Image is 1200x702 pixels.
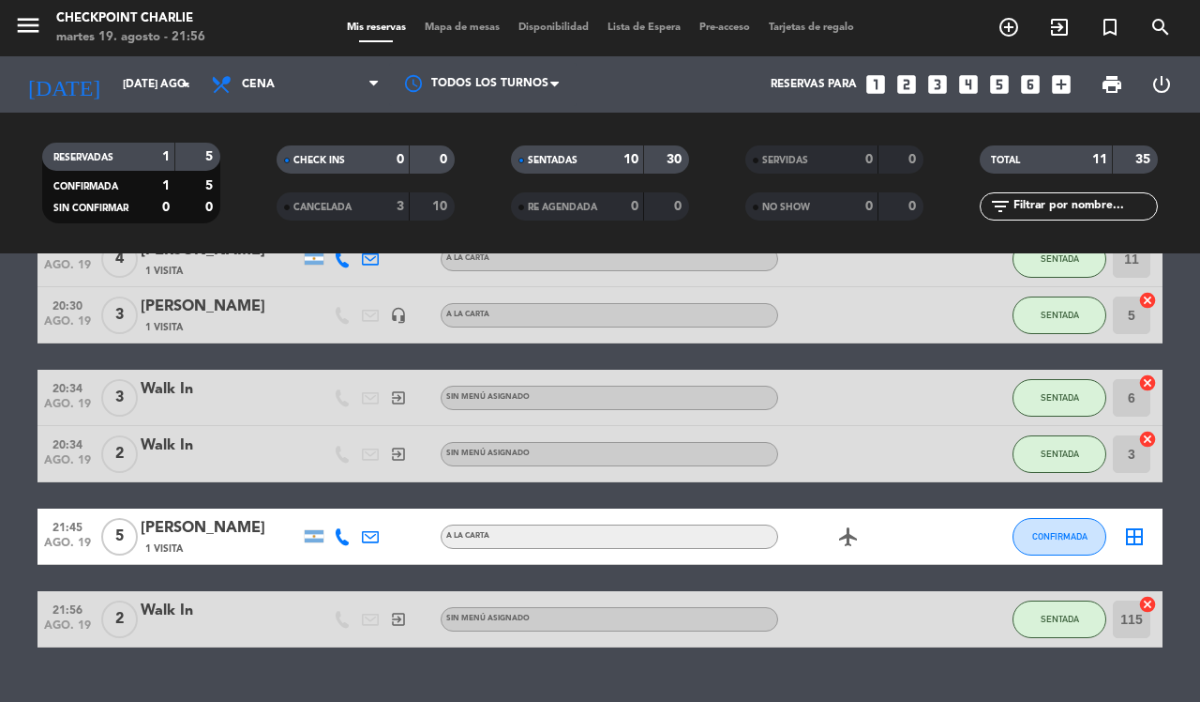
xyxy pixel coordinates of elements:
[53,182,118,191] span: CONFIRMADA
[908,200,920,213] strong: 0
[1138,430,1157,449] i: cancel
[141,516,300,541] div: [PERSON_NAME]
[145,264,183,279] span: 1 Visita
[1049,72,1073,97] i: add_box
[528,156,577,165] span: SENTADAS
[1041,253,1079,264] span: SENTADA
[1012,435,1106,473] button: SENTADA
[1012,240,1106,278] button: SENTADA
[446,393,530,401] span: Sin menú asignado
[44,537,91,558] span: ago. 19
[1018,72,1042,97] i: looks_6
[56,28,205,47] div: martes 19. agosto - 21:56
[44,294,91,315] span: 20:30
[44,259,91,281] span: ago. 19
[337,23,415,33] span: Mis reservas
[390,307,407,324] i: headset_mic
[759,23,863,33] span: Tarjetas de regalo
[415,23,509,33] span: Mapa de mesas
[293,203,352,212] span: CANCELADA
[1048,16,1071,38] i: exit_to_app
[205,150,217,163] strong: 5
[44,619,91,641] span: ago. 19
[101,379,138,417] span: 3
[865,153,873,166] strong: 0
[1150,73,1173,96] i: power_settings_new
[44,433,91,454] span: 20:34
[141,377,300,402] div: Walk In
[989,195,1012,218] i: filter_list
[1032,531,1087,542] span: CONFIRMADA
[528,203,597,212] span: RE AGENDADA
[690,23,759,33] span: Pre-acceso
[446,532,489,540] span: A LA CARTA
[101,518,138,556] span: 5
[1041,614,1079,624] span: SENTADA
[1138,374,1157,392] i: cancel
[53,153,113,162] span: RESERVADAS
[674,200,685,213] strong: 0
[432,200,451,213] strong: 10
[44,598,91,619] span: 21:56
[44,515,91,537] span: 21:45
[141,599,300,623] div: Walk In
[446,311,489,318] span: A LA CARTA
[894,72,919,97] i: looks_two
[1012,196,1157,217] input: Filtrar por nombre...
[991,156,1020,165] span: TOTAL
[101,435,138,473] span: 2
[101,297,138,334] span: 3
[145,320,183,335] span: 1 Visita
[762,156,808,165] span: SERVIDAS
[397,200,404,213] strong: 3
[771,78,857,91] span: Reservas para
[162,179,170,192] strong: 1
[390,446,407,463] i: exit_to_app
[1099,16,1121,38] i: turned_in_not
[1012,379,1106,417] button: SENTADA
[101,601,138,638] span: 2
[101,240,138,278] span: 4
[1138,291,1157,310] i: cancel
[162,150,170,163] strong: 1
[440,153,451,166] strong: 0
[446,450,530,457] span: Sin menú asignado
[145,542,183,557] span: 1 Visita
[446,615,530,622] span: Sin menú asignado
[987,72,1012,97] i: looks_5
[623,153,638,166] strong: 10
[509,23,598,33] span: Disponibilidad
[1012,601,1106,638] button: SENTADA
[390,611,407,628] i: exit_to_app
[1136,56,1186,113] div: LOG OUT
[293,156,345,165] span: CHECK INS
[925,72,950,97] i: looks_3
[1092,153,1107,166] strong: 11
[837,526,860,548] i: airplanemode_active
[14,11,42,39] i: menu
[598,23,690,33] span: Lista de Espera
[1149,16,1172,38] i: search
[1041,310,1079,320] span: SENTADA
[1101,73,1123,96] span: print
[1123,526,1146,548] i: border_all
[390,389,407,406] i: exit_to_app
[205,201,217,214] strong: 0
[446,254,489,262] span: A LA CARTA
[908,153,920,166] strong: 0
[1041,449,1079,459] span: SENTADA
[1041,392,1079,403] span: SENTADA
[141,434,300,458] div: Walk In
[44,376,91,398] span: 20:34
[631,200,638,213] strong: 0
[56,9,205,28] div: Checkpoint Charlie
[956,72,981,97] i: looks_4
[44,454,91,476] span: ago. 19
[162,201,170,214] strong: 0
[141,295,300,319] div: [PERSON_NAME]
[667,153,685,166] strong: 30
[174,73,197,96] i: arrow_drop_down
[44,315,91,337] span: ago. 19
[1135,153,1154,166] strong: 35
[762,203,810,212] span: NO SHOW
